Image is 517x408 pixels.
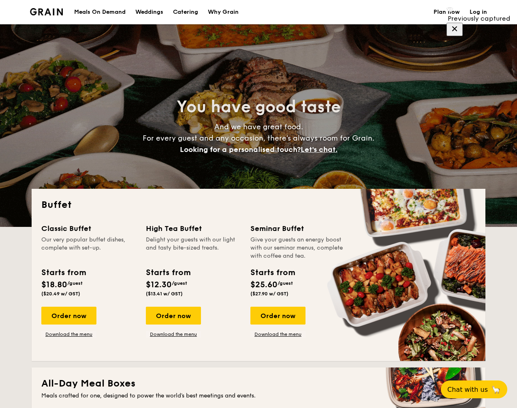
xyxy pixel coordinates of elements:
[41,280,67,290] span: $18.80
[250,267,295,279] div: Starts from
[447,386,488,393] span: Chat with us
[491,385,501,394] span: 🦙
[41,331,96,338] a: Download the menu
[41,223,136,234] div: Classic Buffet
[250,280,278,290] span: $25.60
[250,291,288,297] span: ($27.90 w/ GST)
[250,223,345,234] div: Seminar Buffet
[250,307,305,325] div: Order now
[41,307,96,325] div: Order now
[67,280,83,286] span: /guest
[278,280,293,286] span: /guest
[146,331,201,338] a: Download the menu
[146,223,241,234] div: High Tea Buffet
[41,377,476,390] h2: All-Day Meal Boxes
[41,236,136,260] div: Our very popular buffet dishes, complete with set-up.
[146,307,201,325] div: Order now
[250,331,305,338] a: Download the menu
[441,380,507,398] button: Chat with us🦙
[41,291,80,297] span: ($20.49 w/ GST)
[180,145,301,154] span: Looking for a personalised touch?
[41,267,85,279] div: Starts from
[41,392,476,400] div: Meals crafted for one, designed to power the world's best meetings and events.
[146,267,190,279] div: Starts from
[146,291,183,297] span: ($13.41 w/ GST)
[30,8,63,15] img: Grain
[143,122,374,154] span: And we have great food. For every guest and any occasion, there’s always room for Grain.
[250,236,345,260] div: Give your guests an energy boost with our seminar menus, complete with coffee and tea.
[301,145,338,154] span: Let's chat.
[41,199,476,211] h2: Buffet
[146,280,172,290] span: $12.30
[146,236,241,260] div: Delight your guests with our light and tasty bite-sized treats.
[30,8,63,15] a: Logotype
[177,97,341,117] span: You have good taste
[172,280,187,286] span: /guest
